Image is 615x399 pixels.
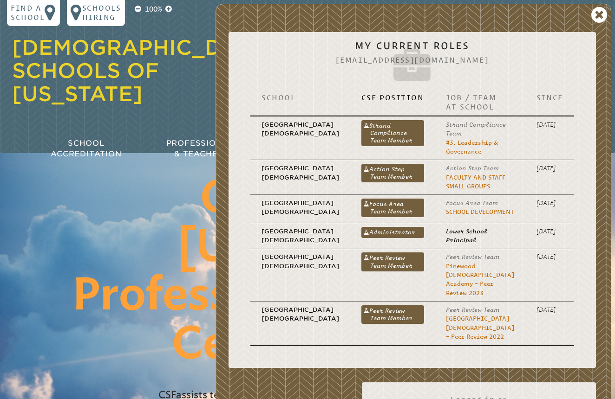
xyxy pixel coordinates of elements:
p: Job / Team at School [446,93,514,112]
p: School [262,93,339,103]
a: [GEOGRAPHIC_DATA][DEMOGRAPHIC_DATA] – Peer Review 2022 [446,315,514,340]
h1: Obtaining [US_STATE] Professional Educator Certification [71,175,545,369]
p: [DATE] [536,252,563,261]
p: Lower School Principal [446,227,514,245]
a: Faculty and Staff Small Groups [446,174,505,190]
a: Focus Area Team Member [361,199,424,217]
p: 100% [143,4,164,15]
a: Pinewood [DEMOGRAPHIC_DATA] Academy – Peer Review 2023 [446,263,514,296]
p: [DATE] [536,164,563,173]
a: Peer Review Team Member [361,252,424,271]
p: [DATE] [536,199,563,207]
a: Strand Compliance Team Member [361,120,424,146]
a: Peer Review Team Member [361,305,424,324]
a: Administrator [361,227,424,238]
a: School Development [446,208,514,215]
span: Peer Review Team [446,306,499,313]
p: [GEOGRAPHIC_DATA][DEMOGRAPHIC_DATA] [262,305,339,323]
p: [DATE] [536,305,563,314]
p: [GEOGRAPHIC_DATA][DEMOGRAPHIC_DATA] [262,199,339,217]
span: Focus Area Team [446,199,498,206]
span: School Accreditation [51,139,121,159]
p: Since [536,93,563,103]
h2: My Current Roles [243,40,581,86]
p: [DATE] [536,227,563,236]
span: Strand Compliance Team [446,121,506,137]
p: CSF Position [361,93,424,103]
p: [GEOGRAPHIC_DATA][DEMOGRAPHIC_DATA] [262,252,339,270]
a: [DEMOGRAPHIC_DATA] Schools of [US_STATE] [12,35,274,106]
a: Action Step Team Member [361,164,424,182]
span: Action Step Team [446,165,499,172]
p: Schools Hiring [82,4,121,22]
span: Professional Development & Teacher Certification [166,139,301,159]
p: [GEOGRAPHIC_DATA][DEMOGRAPHIC_DATA] [262,227,339,245]
p: [GEOGRAPHIC_DATA][DEMOGRAPHIC_DATA] [262,120,339,138]
span: Peer Review Team [446,253,499,260]
p: Find a school [11,4,45,22]
p: [DATE] [536,120,563,129]
a: #3. Leadership & Governance [446,139,498,155]
p: [GEOGRAPHIC_DATA][DEMOGRAPHIC_DATA] [262,164,339,182]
